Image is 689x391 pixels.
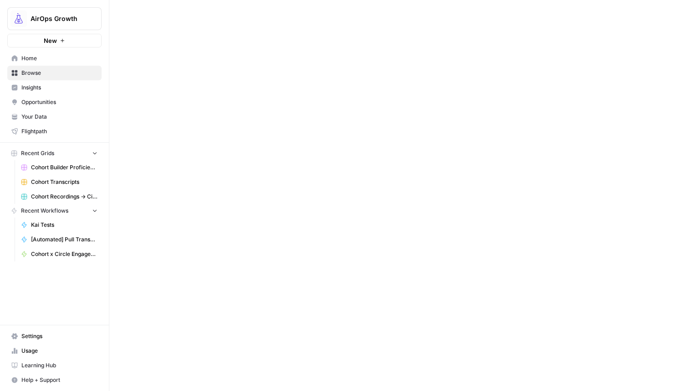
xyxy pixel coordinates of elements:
span: Cohort Transcripts [31,178,98,186]
span: Learning Hub [21,361,98,370]
a: Cohort x Circle Engagement Tracker [17,247,102,261]
span: Insights [21,83,98,92]
a: [Automated] Pull Transcript from Circle [17,232,102,247]
span: Recent Grids [21,149,54,157]
img: AirOps Growth Logo [10,10,27,27]
span: Cohort x Circle Engagement Tracker [31,250,98,258]
span: Recent Workflows [21,207,68,215]
a: Opportunities [7,95,102,109]
span: Kai Tests [31,221,98,229]
a: Insights [7,80,102,95]
span: Browse [21,69,98,77]
button: Workspace: AirOps Growth [7,7,102,30]
span: Cohort Recordings -> Circle Automation [31,193,98,201]
a: Browse [7,66,102,80]
span: Help + Support [21,376,98,384]
span: New [44,36,57,45]
a: Flightpath [7,124,102,139]
button: Help + Support [7,373,102,387]
button: Recent Grids [7,146,102,160]
span: Your Data [21,113,98,121]
a: Cohort Transcripts [17,175,102,189]
a: Settings [7,329,102,344]
a: Kai Tests [17,218,102,232]
span: Home [21,54,98,63]
span: [Automated] Pull Transcript from Circle [31,235,98,244]
span: Settings [21,332,98,340]
span: AirOps Growth [31,14,86,23]
a: Usage [7,344,102,358]
span: Opportunities [21,98,98,106]
a: Home [7,51,102,66]
a: Cohort Recordings -> Circle Automation [17,189,102,204]
a: Learning Hub [7,358,102,373]
button: New [7,34,102,47]
a: Cohort Builder Proficiency Scorer [17,160,102,175]
span: Cohort Builder Proficiency Scorer [31,163,98,172]
button: Recent Workflows [7,204,102,218]
a: Your Data [7,109,102,124]
span: Usage [21,347,98,355]
span: Flightpath [21,127,98,136]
